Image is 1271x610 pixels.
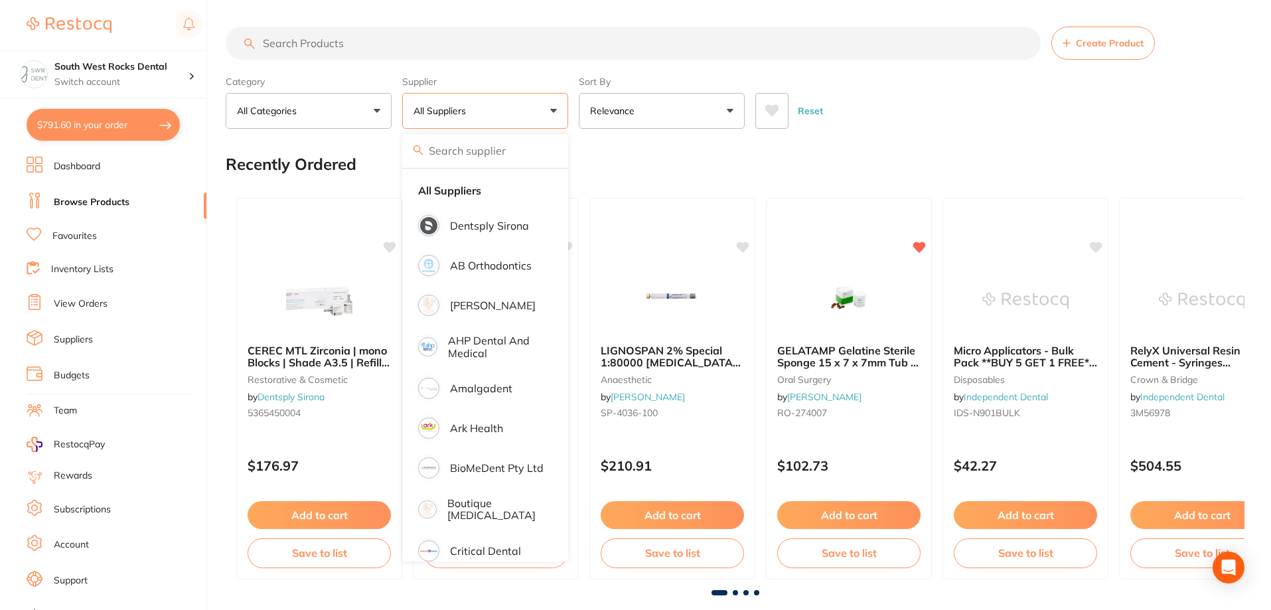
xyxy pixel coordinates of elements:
[402,134,568,167] input: Search supplier
[601,501,744,529] button: Add to cart
[226,27,1041,60] input: Search Products
[450,462,544,474] p: BioMeDent Pty Ltd
[777,538,921,568] button: Save to list
[248,538,391,568] button: Save to list
[248,344,391,369] b: CEREC MTL Zirconia | mono Blocks | Shade A3.5 | Refill of 4
[954,344,1097,369] b: Micro Applicators - Bulk Pack **BUY 5 GET 1 FREE** - Regular
[402,76,568,88] label: Supplier
[1140,391,1225,403] a: Independent Dental
[54,60,188,74] h4: South West Rocks Dental
[420,380,437,397] img: Amalgadent
[450,220,529,232] p: Dentsply Sirona
[579,76,745,88] label: Sort By
[777,408,921,418] small: RO-274007
[248,374,391,385] small: restorative & cosmetic
[450,545,521,557] p: Critical Dental
[418,185,481,196] strong: All Suppliers
[601,538,744,568] button: Save to list
[402,93,568,129] button: All Suppliers
[450,299,536,311] p: [PERSON_NAME]
[420,339,435,354] img: AHP Dental and Medical
[579,93,745,129] button: Relevance
[420,257,437,274] img: AB Orthodontics
[27,17,112,33] img: Restocq Logo
[54,369,90,382] a: Budgets
[276,267,362,334] img: CEREC MTL Zirconia | mono Blocks | Shade A3.5 | Refill of 4
[54,438,105,451] span: RestocqPay
[1076,38,1144,48] span: Create Product
[54,160,100,173] a: Dashboard
[21,61,47,88] img: South West Rocks Dental
[420,502,435,517] img: Boutique Whitening
[248,501,391,529] button: Add to cart
[54,574,88,587] a: Support
[590,104,640,117] p: Relevance
[787,391,861,403] a: [PERSON_NAME]
[954,391,1048,403] span: by
[226,155,356,174] h2: Recently Ordered
[54,503,111,516] a: Subscriptions
[954,408,1097,418] small: IDS-N901BULK
[27,437,42,452] img: RestocqPay
[27,109,180,141] button: $791.60 in your order
[601,374,744,385] small: anaesthetic
[982,267,1069,334] img: Micro Applicators - Bulk Pack **BUY 5 GET 1 FREE** - Regular
[420,542,437,560] img: Critical Dental
[777,458,921,473] p: $102.73
[420,217,437,234] img: Dentsply Sirona
[237,104,302,117] p: All Categories
[248,458,391,473] p: $176.97
[413,104,471,117] p: All Suppliers
[629,267,715,334] img: LIGNOSPAN 2% Special 1:80000 adrenalin 2.2ml 2xBox 50 Blue
[601,344,744,369] b: LIGNOSPAN 2% Special 1:80000 adrenalin 2.2ml 2xBox 50 Blue
[601,408,744,418] small: SP-4036-100
[1213,552,1244,583] div: Open Intercom Messenger
[420,297,437,314] img: Adam Dental
[248,408,391,418] small: 5365450004
[258,391,325,403] a: Dentsply Sirona
[954,501,1097,529] button: Add to cart
[54,469,92,483] a: Rewards
[450,382,512,394] p: Amalgadent
[777,391,861,403] span: by
[777,501,921,529] button: Add to cart
[601,458,744,473] p: $210.91
[964,391,1048,403] a: Independent Dental
[248,391,325,403] span: by
[226,76,392,88] label: Category
[806,267,892,334] img: GELATAMP Gelatine Sterile Sponge 15 x 7 x 7mm Tub of 50
[54,196,129,209] a: Browse Products
[447,497,544,522] p: Boutique [MEDICAL_DATA]
[420,419,437,437] img: Ark Health
[54,76,188,89] p: Switch account
[54,404,77,418] a: Team
[1159,267,1245,334] img: RelyX Universal Resin Cement - Syringes **temporary out of stock** - Value Pack - 3 x Syringes - A1
[51,263,113,276] a: Inventory Lists
[601,391,685,403] span: by
[450,260,532,271] p: AB Orthodontics
[54,297,108,311] a: View Orders
[1130,391,1225,403] span: by
[777,344,921,369] b: GELATAMP Gelatine Sterile Sponge 15 x 7 x 7mm Tub of 50
[450,422,503,434] p: Ark Health
[954,458,1097,473] p: $42.27
[954,374,1097,385] small: disposables
[420,459,437,477] img: BioMeDent Pty Ltd
[54,333,93,346] a: Suppliers
[27,10,112,40] a: Restocq Logo
[52,230,97,243] a: Favourites
[54,538,89,552] a: Account
[448,335,544,359] p: AHP Dental and Medical
[27,437,105,452] a: RestocqPay
[794,93,827,129] button: Reset
[226,93,392,129] button: All Categories
[777,374,921,385] small: oral surgery
[611,391,685,403] a: [PERSON_NAME]
[1051,27,1155,60] button: Create Product
[408,177,563,204] li: Clear selection
[954,538,1097,568] button: Save to list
